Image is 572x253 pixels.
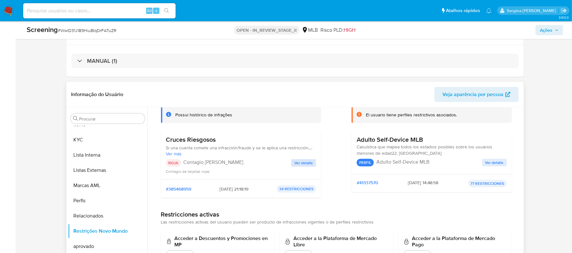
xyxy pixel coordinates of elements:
[68,132,147,147] button: KYC
[147,8,152,14] span: Alt
[344,26,355,34] span: HIGH
[79,116,142,122] input: Procurar
[58,27,116,34] span: # WwlD31J189Hiu8tqDrFATuZR
[68,193,147,208] button: Perfis
[73,116,78,121] button: Procurar
[68,178,147,193] button: Marcas AML
[71,54,519,68] div: MANUAL (1)
[434,87,519,102] button: Veja aparência por pessoa
[486,8,492,13] a: Notificações
[68,163,147,178] button: Listas Externas
[302,27,318,34] div: MLB
[68,147,147,163] button: Lista Interna
[559,15,569,20] span: 3.163.0
[535,25,563,35] button: Ações
[540,25,552,35] span: Ações
[561,7,567,14] a: Sair
[68,208,147,224] button: Relacionados
[234,26,299,35] p: OPEN - IN_REVIEW_STAGE_II
[71,91,124,98] h1: Informação do Usuário
[446,7,480,14] span: Atalhos rápidos
[320,27,355,34] span: Risco PLD:
[160,6,173,15] button: search-icon
[87,57,118,64] h3: MANUAL (1)
[507,8,558,14] p: sergina.neta@mercadolivre.com
[71,33,519,40] h1: Eventos manuais
[23,7,176,15] input: Pesquise usuários ou casos...
[443,87,504,102] span: Veja aparência por pessoa
[155,8,157,14] span: s
[27,24,58,35] b: Screening
[68,224,147,239] button: Restrições Novo Mundo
